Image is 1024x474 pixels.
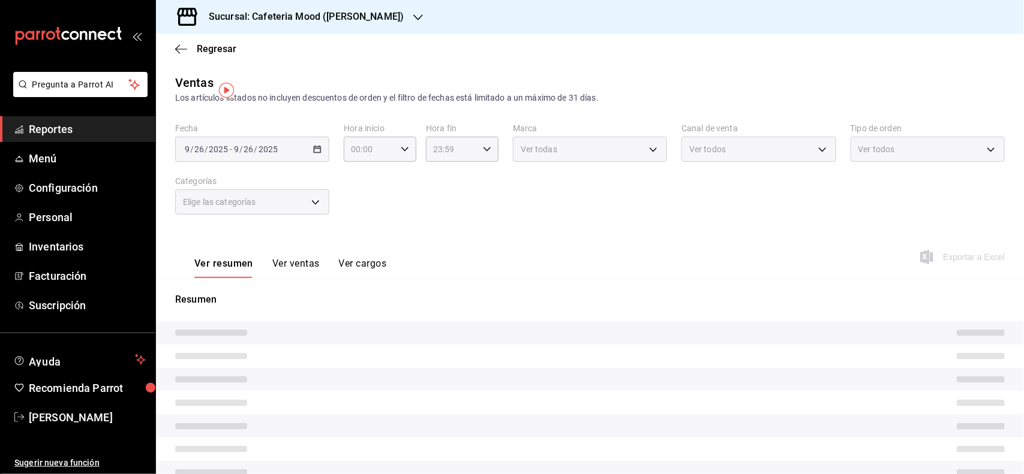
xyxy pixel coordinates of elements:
label: Fecha [175,125,329,133]
span: / [239,144,243,154]
button: Ver ventas [272,258,320,278]
label: Categorías [175,177,329,186]
label: Tipo de orden [851,125,1005,133]
input: -- [184,144,190,154]
input: ---- [208,144,229,154]
span: Regresar [197,43,236,55]
span: Ver todas [521,143,557,155]
span: Menú [29,150,146,167]
span: Pregunta a Parrot AI [32,79,129,91]
a: Pregunta a Parrot AI [8,87,148,99]
span: Recomienda Parrot [29,380,146,396]
span: Ver todos [689,143,726,155]
span: [PERSON_NAME] [29,409,146,425]
img: Tooltip marker [219,83,234,98]
span: Elige las categorías [183,196,256,208]
p: Resumen [175,292,1005,307]
div: Ventas [175,74,214,92]
input: ---- [258,144,278,154]
label: Marca [513,125,667,133]
div: navigation tabs [194,258,386,278]
button: Pregunta a Parrot AI [13,72,148,97]
button: Ver cargos [339,258,387,278]
input: -- [244,144,254,154]
button: Regresar [175,43,236,55]
span: - [230,144,232,154]
label: Hora inicio [344,125,416,133]
label: Canal de venta [681,125,836,133]
span: / [254,144,258,154]
span: / [190,144,194,154]
span: Ver todos [858,143,895,155]
span: Inventarios [29,238,146,255]
span: Facturación [29,268,146,284]
span: / [205,144,208,154]
span: Configuración [29,180,146,196]
input: -- [233,144,239,154]
input: -- [194,144,205,154]
span: Reportes [29,121,146,137]
div: Los artículos listados no incluyen descuentos de orden y el filtro de fechas está limitado a un m... [175,92,1005,104]
label: Hora fin [426,125,499,133]
span: Personal [29,209,146,225]
button: Ver resumen [194,258,253,278]
h3: Sucursal: Cafeteria Mood ([PERSON_NAME]) [199,10,404,24]
span: Suscripción [29,297,146,313]
span: Sugerir nueva función [14,457,146,469]
button: open_drawer_menu [132,31,142,41]
span: Ayuda [29,352,130,367]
